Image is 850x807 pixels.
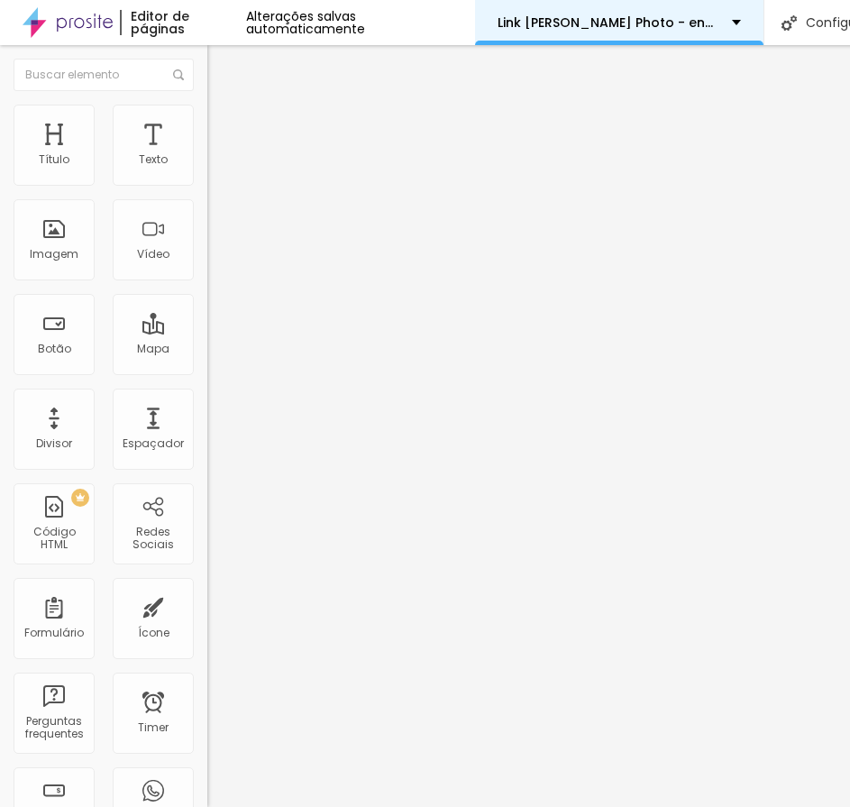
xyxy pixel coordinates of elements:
div: Vídeo [137,248,169,261]
div: Botão [38,343,71,355]
div: Editor de páginas [120,10,245,35]
div: Alterações salvas automaticamente [246,10,475,35]
div: Código HTML [18,526,89,552]
p: Link [PERSON_NAME] Photo - encontro de noivas [498,16,718,29]
div: Mapa [137,343,169,355]
input: Buscar elemento [14,59,194,91]
img: Icone [781,15,797,31]
img: Icone [173,69,184,80]
div: Ícone [138,627,169,639]
div: Título [39,153,69,166]
div: Espaçador [123,437,184,450]
div: Timer [138,721,169,734]
div: Divisor [36,437,72,450]
div: Imagem [30,248,78,261]
div: Texto [139,153,168,166]
div: Perguntas frequentes [18,715,89,741]
div: Redes Sociais [117,526,188,552]
div: Formulário [24,627,84,639]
